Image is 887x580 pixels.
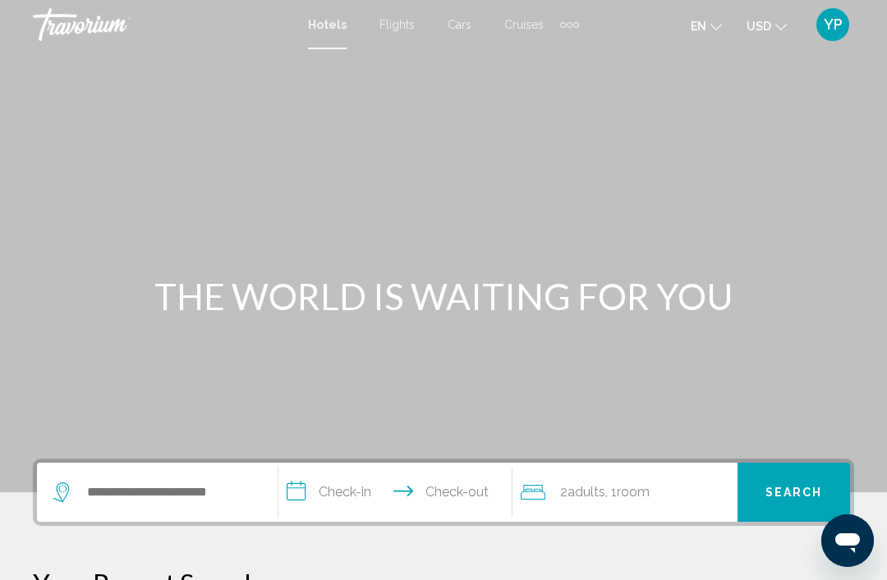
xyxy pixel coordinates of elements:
[811,7,854,42] button: User Menu
[617,484,650,500] span: Room
[691,20,706,33] span: en
[448,18,471,31] a: Cars
[37,463,850,522] div: Search widget
[738,463,850,522] button: Search
[560,11,579,38] button: Extra navigation items
[747,14,787,38] button: Change currency
[691,14,722,38] button: Change language
[379,18,415,31] a: Flights
[821,514,874,567] iframe: Button to launch messaging window
[512,463,738,522] button: Travelers: 2 adults, 0 children
[568,484,605,500] span: Adults
[824,16,843,33] span: YP
[33,8,292,41] a: Travorium
[308,18,347,31] a: Hotels
[504,18,544,31] a: Cruises
[278,463,512,522] button: Check in and out dates
[765,486,823,500] span: Search
[560,481,605,504] span: 2
[605,481,650,504] span: , 1
[136,275,751,317] h1: THE WORLD IS WAITING FOR YOU
[747,20,771,33] span: USD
